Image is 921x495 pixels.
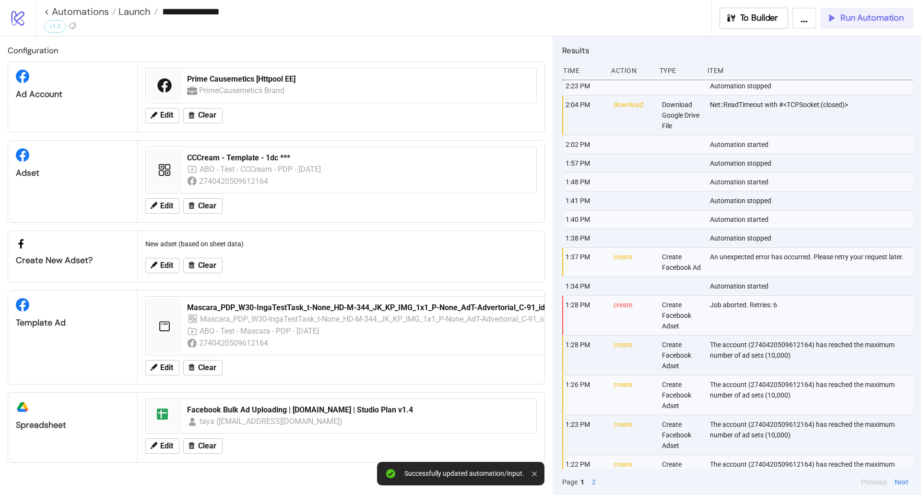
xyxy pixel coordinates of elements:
[707,61,913,80] div: Item
[565,277,606,295] div: 1:34 PM
[613,296,654,335] div: create
[709,77,916,95] div: Automation stopped
[187,405,531,415] div: Facebook Bulk Ad Uploading | [DOMAIN_NAME] | Studio Plan v1.4
[16,255,130,266] div: Create new adset?
[613,336,654,375] div: create
[145,258,179,273] button: Edit
[709,173,916,191] div: Automation started
[709,277,916,295] div: Automation started
[187,153,531,163] div: CCCream - Template - 1dc ***
[160,442,173,450] span: Edit
[183,360,223,375] button: Clear
[840,12,904,24] span: Run Automation
[659,61,700,80] div: Type
[613,375,654,415] div: create
[183,108,223,123] button: Clear
[565,296,606,335] div: 1:28 PM
[661,375,702,415] div: Create Facebook Adset
[44,20,66,33] div: v1.3
[183,258,223,273] button: Clear
[187,74,531,85] div: Prime Causemetics [Httpool EE]
[892,477,911,487] button: Next
[44,7,116,16] a: < Automations
[820,8,913,29] button: Run Automation
[720,8,789,29] button: To Builder
[199,337,270,349] div: 2740420509612164
[562,44,913,57] h2: Results
[565,415,606,455] div: 1:23 PM
[565,77,606,95] div: 2:23 PM
[661,96,702,135] div: Download Google Drive File
[661,296,702,335] div: Create Facebook Adset
[145,360,179,375] button: Edit
[661,336,702,375] div: Create Facebook Adset
[404,470,524,478] div: Successfully updated automation/input.
[709,229,916,247] div: Automation stopped
[145,438,179,454] button: Edit
[562,61,603,80] div: Time
[661,248,702,277] div: Create Facebook Ad
[589,477,599,487] button: 2
[858,477,890,487] button: Previous
[16,168,130,179] div: Adset
[200,163,322,175] div: ABO - Test - CCCream - PDP - [DATE]
[709,296,916,335] div: Job aborted. Retries: 6
[198,442,216,450] span: Clear
[565,455,606,495] div: 1:22 PM
[709,135,916,154] div: Automation started
[610,61,651,80] div: Action
[613,455,654,495] div: create
[200,325,320,337] div: ABO - Test - Mascara - PDP - [DATE]
[199,85,286,97] div: PrimeCausemetics Brand
[565,135,606,154] div: 2:02 PM
[565,336,606,375] div: 1:28 PM
[709,375,916,415] div: The account (2740420509612164) has reached the maximum number of ad sets (10,000)
[565,173,606,191] div: 1:48 PM
[565,192,606,210] div: 1:41 PM
[116,7,158,16] a: Launch
[16,89,130,100] div: Ad Account
[709,210,916,229] div: Automation started
[661,415,702,455] div: Create Facebook Adset
[613,96,654,135] div: download
[565,375,606,415] div: 1:26 PM
[183,438,223,454] button: Clear
[565,248,606,277] div: 1:37 PM
[142,235,541,253] div: New adset (based on sheet data)
[709,336,916,375] div: The account (2740420509612164) has reached the maximum number of ad sets (10,000)
[792,8,816,29] button: ...
[16,420,130,431] div: Spreadsheet
[613,248,654,277] div: create
[709,248,916,277] div: An unexpected error has occurred. Please retry your request later.
[145,198,179,214] button: Edit
[578,477,587,487] button: 1
[200,415,343,427] div: taya ([EMAIL_ADDRESS][DOMAIN_NAME])
[160,111,173,120] span: Edit
[709,192,916,210] div: Automation stopped
[709,455,916,495] div: The account (2740420509612164) has reached the maximum number of ad sets (10,000)
[16,317,130,328] div: Template Ad
[187,302,624,313] div: Mascara_PDP_W30-IngaTestTask_t-None_HD-M-344_JK_KP_IMG_1x1_P-None_AdT-Advertorial_C-91_idea-og_V1...
[613,415,654,455] div: create
[160,261,173,270] span: Edit
[709,154,916,172] div: Automation stopped
[198,363,216,372] span: Clear
[198,261,216,270] span: Clear
[661,455,702,495] div: Create Facebook Adset
[116,5,151,18] span: Launch
[183,198,223,214] button: Clear
[562,477,578,487] span: Page
[565,229,606,247] div: 1:38 PM
[200,313,620,325] div: Mascara_PDP_W30-IngaTestTask_t-None_HD-M-344_JK_KP_IMG_1x1_P-None_AdT-Advertorial_C-91_idea-og_V1...
[740,12,779,24] span: To Builder
[160,363,173,372] span: Edit
[160,202,173,210] span: Edit
[709,415,916,455] div: The account (2740420509612164) has reached the maximum number of ad sets (10,000)
[199,175,270,187] div: 2740420509612164
[565,154,606,172] div: 1:57 PM
[565,96,606,135] div: 2:04 PM
[8,44,545,57] h2: Configuration
[198,111,216,120] span: Clear
[709,96,916,135] div: Net::ReadTimeout with #<TCPSocket:(closed)>
[565,210,606,229] div: 1:40 PM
